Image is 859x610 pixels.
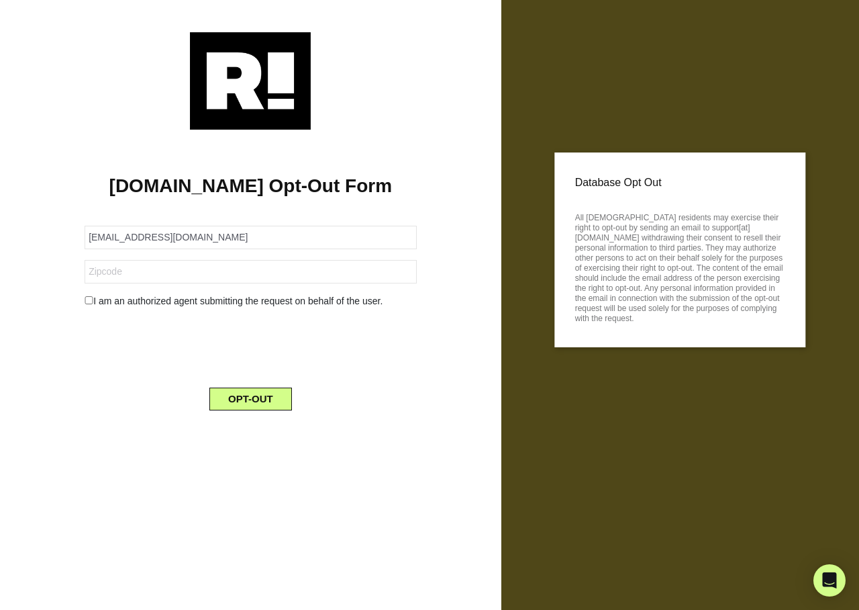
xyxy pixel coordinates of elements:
[85,226,416,249] input: Email Address
[813,564,846,597] div: Open Intercom Messenger
[85,260,416,284] input: Zipcode
[575,209,785,324] p: All [DEMOGRAPHIC_DATA] residents may exercise their right to opt-out by sending an email to suppo...
[148,319,352,372] iframe: reCAPTCHA
[74,294,426,308] div: I am an authorized agent submitting the request on behalf of the user.
[190,32,311,130] img: Retention.com
[209,388,292,410] button: OPT-OUT
[20,175,481,198] h1: [DOMAIN_NAME] Opt-Out Form
[575,173,785,193] p: Database Opt Out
